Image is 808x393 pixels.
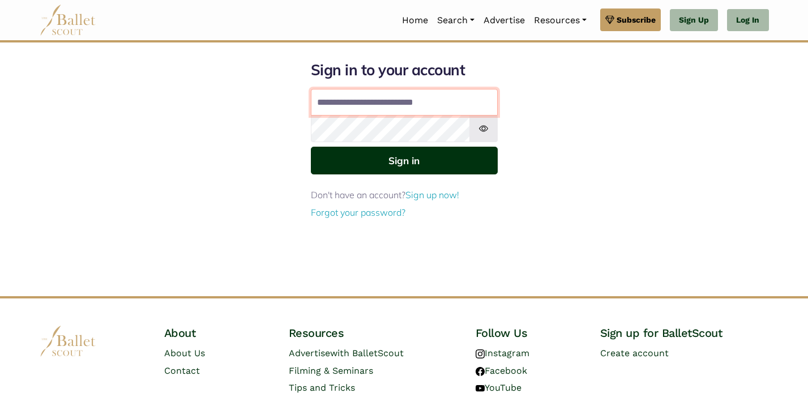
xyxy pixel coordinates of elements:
[600,326,769,340] h4: Sign up for BalletScout
[289,326,458,340] h4: Resources
[600,8,661,31] a: Subscribe
[476,349,485,358] img: instagram logo
[600,348,669,358] a: Create account
[727,9,768,32] a: Log In
[311,61,498,80] h1: Sign in to your account
[311,188,498,203] p: Don't have an account?
[164,348,205,358] a: About Us
[476,367,485,376] img: facebook logo
[476,348,529,358] a: Instagram
[605,14,614,26] img: gem.svg
[311,147,498,174] button: Sign in
[397,8,433,32] a: Home
[617,14,656,26] span: Subscribe
[311,207,405,218] a: Forgot your password?
[529,8,591,32] a: Resources
[289,382,355,393] a: Tips and Tricks
[405,189,459,200] a: Sign up now!
[433,8,479,32] a: Search
[670,9,718,32] a: Sign Up
[289,348,404,358] a: Advertisewith BalletScout
[476,382,521,393] a: YouTube
[164,365,200,376] a: Contact
[164,326,271,340] h4: About
[476,365,527,376] a: Facebook
[40,326,96,357] img: logo
[476,326,582,340] h4: Follow Us
[330,348,404,358] span: with BalletScout
[476,384,485,393] img: youtube logo
[479,8,529,32] a: Advertise
[289,365,373,376] a: Filming & Seminars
